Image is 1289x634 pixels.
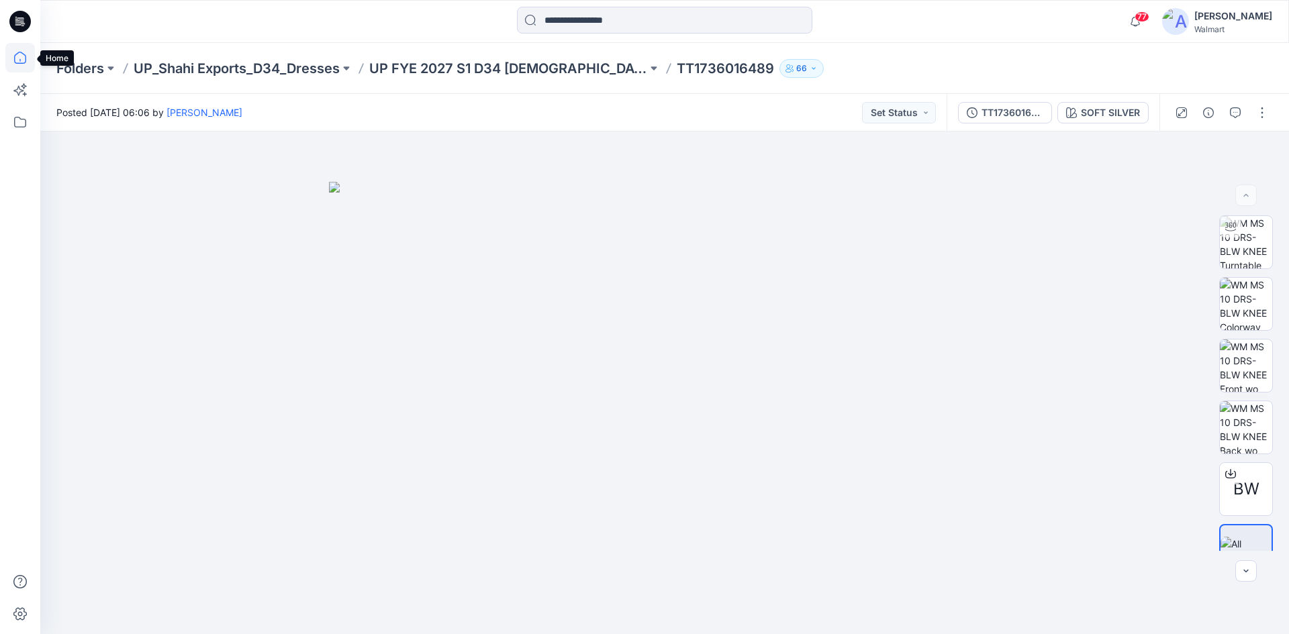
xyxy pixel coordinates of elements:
[1057,102,1149,123] button: SOFT SILVER
[1135,11,1149,22] span: 77
[1220,339,1272,392] img: WM MS 10 DRS-BLW KNEE Front wo Avatar
[677,59,774,78] p: TT1736016489
[166,107,242,118] a: [PERSON_NAME]
[779,59,824,78] button: 66
[1221,537,1272,565] img: All colorways
[1162,8,1189,35] img: avatar
[56,59,104,78] a: Folders
[958,102,1052,123] button: TT1736016489
[796,61,807,76] p: 66
[982,105,1043,120] div: TT1736016489
[134,59,340,78] a: UP_Shahi Exports_D34_Dresses
[1220,401,1272,454] img: WM MS 10 DRS-BLW KNEE Back wo Avatar
[1220,216,1272,268] img: WM MS 10 DRS-BLW KNEE Turntable with Avatar
[1220,278,1272,330] img: WM MS 10 DRS-BLW KNEE Colorway wo Avatar
[56,105,242,119] span: Posted [DATE] 06:06 by
[1198,102,1219,123] button: Details
[1194,24,1272,34] div: Walmart
[1081,105,1140,120] div: SOFT SILVER
[1233,477,1259,501] span: BW
[369,59,647,78] a: UP FYE 2027 S1 D34 [DEMOGRAPHIC_DATA] Dresses
[1194,8,1272,24] div: [PERSON_NAME]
